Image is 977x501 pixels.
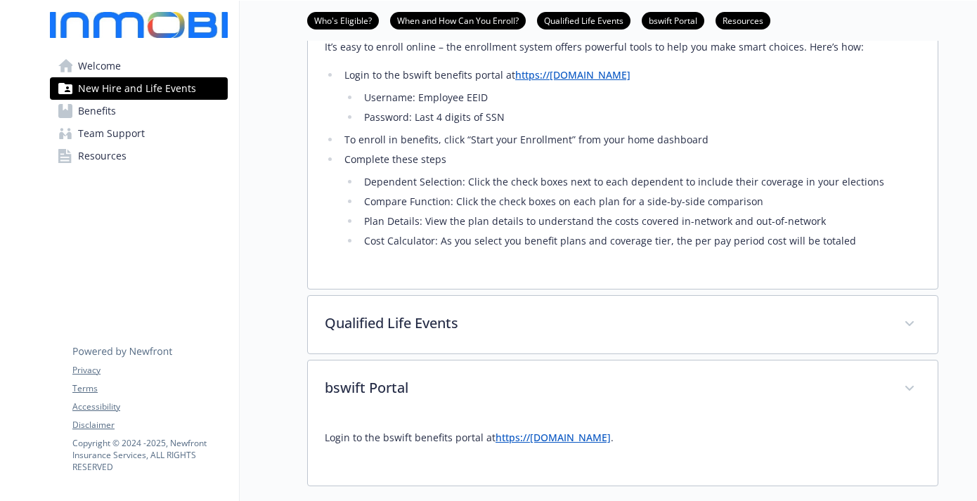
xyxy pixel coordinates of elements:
a: Benefits [50,100,228,122]
a: Disclaimer [72,419,227,431]
span: Welcome [78,55,121,77]
span: Resources [78,145,127,167]
div: bswift Portal [308,360,938,418]
p: Copyright © 2024 - 2025 , Newfront Insurance Services, ALL RIGHTS RESERVED [72,437,227,473]
li: Complete these steps [340,151,921,249]
div: Qualified Life Events [308,296,938,353]
li: Plan Details: View the plan details to understand the costs covered in-network and out-of-network [360,213,921,230]
a: bswift Portal [642,13,704,27]
li: To enroll in benefits, click “Start your Enrollment” from your home dashboard [340,131,921,148]
li: Compare Function: Click the check boxes on each plan for a side-by-side comparison [360,193,921,210]
a: New Hire and Life Events [50,77,228,100]
a: Privacy [72,364,227,377]
li: Dependent Selection: Click the check boxes next to each dependent to include their coverage in yo... [360,174,921,190]
a: When and How Can You Enroll? [390,13,526,27]
div: bswift Portal [308,418,938,486]
a: Resources [716,13,770,27]
a: [DOMAIN_NAME] [530,431,611,444]
span: Benefits [78,100,116,122]
span: Team Support [78,122,145,145]
li: Username: Employee EEID [360,89,921,106]
a: [DOMAIN_NAME] [550,68,630,82]
p: Login to the bswift benefits portal at . [325,429,921,446]
a: Who's Eligible? [307,13,379,27]
a: Qualified Life Events [537,13,630,27]
p: It’s easy to enroll online – the enrollment system offers powerful tools to help you make smart c... [325,39,921,56]
p: bswift Portal [325,377,887,398]
li: Login to the bswift benefits portal at [340,67,921,126]
a: https:// [515,68,550,82]
a: Accessibility [72,401,227,413]
a: Team Support [50,122,228,145]
li: Password: Last 4 digits of SSN [360,109,921,126]
span: New Hire and Life Events [78,77,196,100]
a: https:// [496,431,530,444]
a: Welcome [50,55,228,77]
p: Qualified Life Events [325,313,887,334]
a: Terms [72,382,227,395]
li: Cost Calculator: As you select you benefit plans and coverage tier, the per pay period cost will ... [360,233,921,249]
a: Resources [50,145,228,167]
